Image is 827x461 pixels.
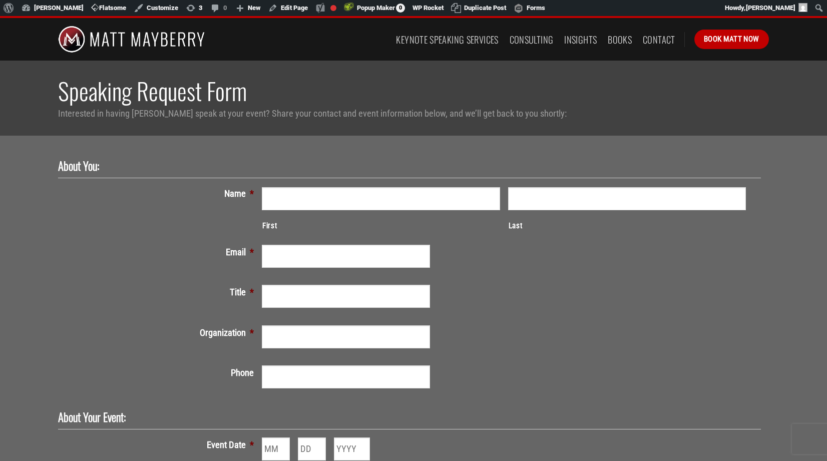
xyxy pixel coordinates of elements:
img: Matt Mayberry [58,18,205,61]
label: Last [509,220,746,232]
h2: About You: [58,159,753,174]
span: Speaking Request Form [58,73,247,108]
a: Keynote Speaking Services [396,31,498,49]
div: Focus keyphrase not set [330,5,336,11]
label: Phone [58,365,262,380]
h2: About Your Event: [58,410,753,425]
span: 0 [396,4,405,13]
label: Title [58,285,262,299]
a: Book Matt Now [694,30,769,49]
p: Interested in having [PERSON_NAME] speak at your event? Share your contact and event information ... [58,106,769,121]
label: Name [58,186,262,201]
label: Organization [58,325,262,340]
a: Insights [564,31,597,49]
a: Books [608,31,632,49]
span: Book Matt Now [704,33,759,45]
label: Email [58,245,262,259]
a: Consulting [510,31,554,49]
a: Contact [643,31,675,49]
label: Event Date [58,437,262,452]
input: DD [298,437,326,460]
input: MM [262,437,290,460]
label: First [262,220,500,232]
input: YYYY [334,437,370,460]
span: [PERSON_NAME] [746,4,795,12]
